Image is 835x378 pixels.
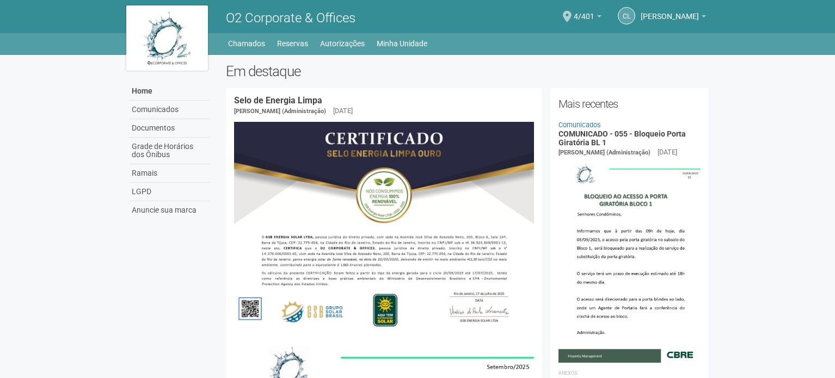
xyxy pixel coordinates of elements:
a: [PERSON_NAME] [641,14,706,22]
a: Comunicados [558,121,601,129]
img: COMUNICADO%20-%20054%20-%20Selo%20de%20Energia%20Limpa%20-%20P%C3%A1g.%202.jpg [234,122,534,334]
span: 4/401 [574,2,594,21]
a: 4/401 [574,14,601,22]
a: COMUNICADO - 055 - Bloqueio Porta Giratória BL 1 [558,129,686,146]
span: Claudia Luíza Soares de Castro [641,2,699,21]
span: [PERSON_NAME] (Administração) [234,108,326,115]
a: Selo de Energia Limpa [234,95,322,106]
a: Chamados [228,36,265,51]
div: [DATE] [333,106,353,116]
a: LGPD [129,183,210,201]
h2: Mais recentes [558,96,701,112]
span: [PERSON_NAME] (Administração) [558,149,650,156]
a: CL [618,7,635,24]
a: Minha Unidade [377,36,427,51]
a: Home [129,82,210,101]
a: Comunicados [129,101,210,119]
img: logo.jpg [126,5,208,71]
a: Autorizações [320,36,365,51]
a: Reservas [277,36,308,51]
img: COMUNICADO%20-%20055%20-%20Bloqueio%20Porta%20Girat%C3%B3ria%20BL%201.jpg [558,158,701,362]
span: O2 Corporate & Offices [226,10,355,26]
a: Anuncie sua marca [129,201,210,219]
h2: Em destaque [226,63,709,79]
a: Documentos [129,119,210,138]
a: Grade de Horários dos Ônibus [129,138,210,164]
li: Anexos [558,368,701,378]
div: [DATE] [658,147,677,157]
a: Ramais [129,164,210,183]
